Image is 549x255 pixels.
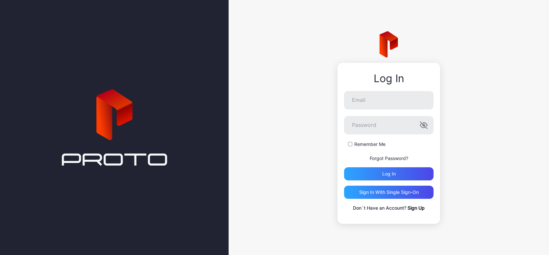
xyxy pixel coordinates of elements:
[344,186,434,199] button: Sign in With Single Sign-On
[408,205,425,211] a: Sign Up
[382,171,396,176] div: Log in
[344,91,434,109] input: Email
[354,141,386,148] label: Remember Me
[420,121,428,129] button: Password
[344,73,434,84] div: Log In
[344,204,434,212] p: Don`t Have an Account?
[344,116,434,134] input: Password
[359,190,419,195] div: Sign in With Single Sign-On
[370,155,408,161] a: Forgot Password?
[344,167,434,180] button: Log in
